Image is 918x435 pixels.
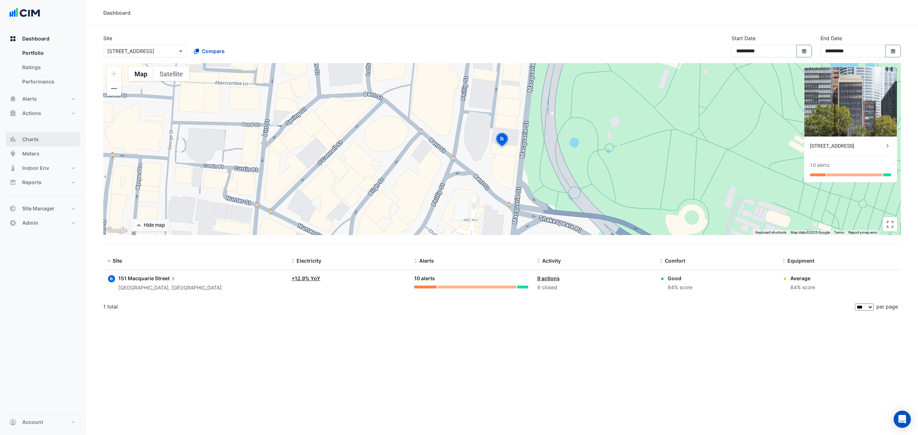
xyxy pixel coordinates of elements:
[22,95,37,102] span: Alerts
[16,60,80,75] a: Ratings
[9,219,16,226] app-icon: Admin
[848,230,877,234] a: Report a map error
[202,47,224,55] span: Compare
[6,415,80,429] button: Account
[9,179,16,186] app-icon: Reports
[894,411,911,428] div: Open Intercom Messenger
[118,284,222,292] div: [GEOGRAPHIC_DATA], [GEOGRAPHIC_DATA]
[9,205,16,212] app-icon: Site Manager
[9,6,41,20] img: Company Logo
[22,35,49,42] span: Dashboard
[6,201,80,216] button: Site Manager
[6,46,80,92] div: Dashboard
[801,48,808,54] fa-icon: Select Date
[9,164,16,172] app-icon: Indoor Env
[155,274,177,282] span: Street
[790,274,815,282] div: Average
[22,179,42,186] span: Reports
[6,132,80,147] button: Charts
[537,283,651,292] div: 9 closed
[22,150,39,157] span: Meters
[22,164,49,172] span: Indoor Env
[131,219,170,231] button: Hide map
[128,67,153,81] button: Show street map
[113,258,122,264] span: Site
[105,226,129,235] img: Google
[542,258,561,264] span: Activity
[9,110,16,117] app-icon: Actions
[105,226,129,235] a: Open this area in Google Maps (opens a new window)
[810,162,829,169] div: 10 alerts
[6,32,80,46] button: Dashboard
[22,419,43,426] span: Account
[292,275,320,281] a: +12.9% YoY
[876,303,898,310] span: per page
[732,34,756,42] label: Start Date
[756,230,786,235] button: Keyboard shortcuts
[22,136,39,143] span: Charts
[9,35,16,42] app-icon: Dashboard
[6,161,80,175] button: Indoor Env
[414,274,528,283] div: 10 alerts
[107,67,121,81] button: Zoom in
[9,150,16,157] app-icon: Meters
[9,95,16,102] app-icon: Alerts
[6,175,80,190] button: Reports
[16,75,80,89] a: Performance
[810,142,884,150] div: [STREET_ADDRESS]
[107,81,121,96] button: Zoom out
[6,106,80,120] button: Actions
[804,67,897,137] img: 151 Macquarie Street
[153,67,189,81] button: Show satellite imagery
[297,258,321,264] span: Electricity
[103,298,853,316] div: 1 total
[883,217,897,231] button: Toggle fullscreen view
[118,275,154,281] span: 151 Macquarie
[537,275,560,281] a: 9 actions
[189,45,229,57] button: Compare
[890,48,896,54] fa-icon: Select Date
[103,34,112,42] label: Site
[16,46,80,60] a: Portfolio
[834,230,844,234] a: Terms (opens in new tab)
[6,92,80,106] button: Alerts
[22,219,38,226] span: Admin
[820,34,842,42] label: End Date
[6,216,80,230] button: Admin
[787,258,814,264] span: Equipment
[790,283,815,292] div: 84% score
[144,221,165,229] div: Hide map
[494,132,510,149] img: site-pin-selected.svg
[22,205,55,212] span: Site Manager
[668,283,692,292] div: 84% score
[22,110,41,117] span: Actions
[6,147,80,161] button: Meters
[665,258,685,264] span: Comfort
[668,274,692,282] div: Good
[9,136,16,143] app-icon: Charts
[419,258,434,264] span: Alerts
[103,9,131,16] div: Dashboard
[791,230,830,234] span: Map data ©2025 Google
